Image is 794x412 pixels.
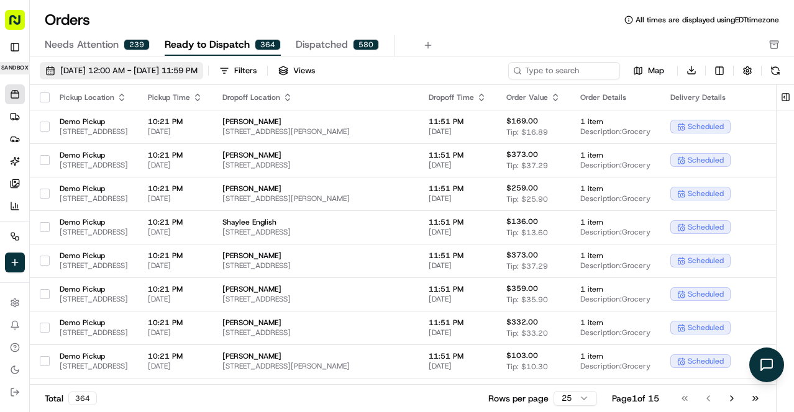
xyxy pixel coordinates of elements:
[580,184,650,194] span: 1 item
[60,92,128,102] div: Pickup Location
[148,361,203,371] span: [DATE]
[506,217,538,226] span: $136.00
[506,183,538,193] span: $259.00
[506,127,548,137] span: Tip: $16.89
[12,181,32,200] img: Masood Aslam
[124,39,150,50] div: 239
[60,318,128,328] span: Demo Pickup
[296,37,348,52] span: Dispatched
[222,150,409,160] span: [PERSON_NAME]
[580,127,650,137] span: Description: Grocery
[105,245,115,255] div: 💻
[429,251,486,261] span: 11:51 PM
[56,131,171,141] div: We're available if you need us!
[60,117,128,127] span: Demo Pickup
[580,194,650,204] span: Description: Grocery
[60,261,128,271] span: [STREET_ADDRESS]
[88,274,150,284] a: Powered byPylon
[429,227,486,237] span: [DATE]
[60,184,128,194] span: Demo Pickup
[148,261,203,271] span: [DATE]
[580,217,650,227] span: 1 item
[26,119,48,141] img: 5e9a9d7314ff4150bce227a61376b483.jpg
[506,150,538,159] span: $373.00
[165,37,250,52] span: Ready to Dispatch
[580,160,650,170] span: Description: Grocery
[12,161,83,171] div: Past conversations
[688,289,724,299] span: scheduled
[506,92,560,102] div: Order Value
[506,362,548,372] span: Tip: $10.30
[100,239,204,261] a: 💻API Documentation
[222,117,409,127] span: [PERSON_NAME]
[148,127,203,137] span: [DATE]
[688,323,724,333] span: scheduled
[222,284,409,294] span: [PERSON_NAME]
[580,318,650,328] span: 1 item
[39,192,101,202] span: [PERSON_NAME]
[148,328,203,338] span: [DATE]
[148,194,203,204] span: [DATE]
[429,127,486,137] span: [DATE]
[60,361,128,371] span: [STREET_ADDRESS]
[625,63,672,78] button: Map
[648,65,664,76] span: Map
[580,284,650,294] span: 1 item
[148,284,203,294] span: 10:21 PM
[193,159,226,174] button: See all
[506,328,548,338] span: Tip: $33.20
[688,122,724,132] span: scheduled
[506,295,548,305] span: Tip: $35.90
[429,351,486,361] span: 11:51 PM
[60,127,128,137] span: [STREET_ADDRESS]
[636,15,779,25] span: All times are displayed using EDT timezone
[580,361,650,371] span: Description: Grocery
[429,361,486,371] span: [DATE]
[749,347,784,382] button: Open chat
[148,318,203,328] span: 10:21 PM
[222,194,409,204] span: [STREET_ADDRESS][PERSON_NAME]
[148,294,203,304] span: [DATE]
[222,261,409,271] span: [STREET_ADDRESS]
[429,150,486,160] span: 11:51 PM
[429,217,486,227] span: 11:51 PM
[222,351,409,361] span: [PERSON_NAME]
[12,50,226,69] p: Welcome 👋
[60,227,128,237] span: [STREET_ADDRESS]
[12,245,22,255] div: 📗
[580,328,650,338] span: Description: Grocery
[60,194,128,204] span: [STREET_ADDRESS]
[506,194,548,204] span: Tip: $25.90
[222,361,409,371] span: [STREET_ADDRESS][PERSON_NAME]
[148,117,203,127] span: 10:21 PM
[148,227,203,237] span: [DATE]
[60,251,128,261] span: Demo Pickup
[45,10,90,30] h1: Orders
[12,12,37,37] img: Nash
[506,228,548,238] span: Tip: $13.60
[580,150,650,160] span: 1 item
[32,80,205,93] input: Clear
[68,392,97,405] div: 364
[688,189,724,199] span: scheduled
[580,117,650,127] span: 1 item
[506,317,538,327] span: $332.00
[60,284,128,294] span: Demo Pickup
[211,122,226,137] button: Start new chat
[429,194,486,204] span: [DATE]
[429,284,486,294] span: 11:51 PM
[580,251,650,261] span: 1 item
[222,328,409,338] span: [STREET_ADDRESS]
[506,284,538,293] span: $359.00
[429,160,486,170] span: [DATE]
[429,117,486,127] span: 11:51 PM
[25,193,35,203] img: 1736555255976-a54dd68f-1ca7-489b-9aae-adbdc363a1c4
[60,150,128,160] span: Demo Pickup
[60,65,198,76] span: [DATE] 12:00 AM - [DATE] 11:59 PM
[110,192,135,202] span: [DATE]
[506,351,538,361] span: $103.00
[429,92,486,102] div: Dropoff Time
[148,92,203,102] div: Pickup Time
[429,184,486,194] span: 11:51 PM
[234,65,257,76] div: Filters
